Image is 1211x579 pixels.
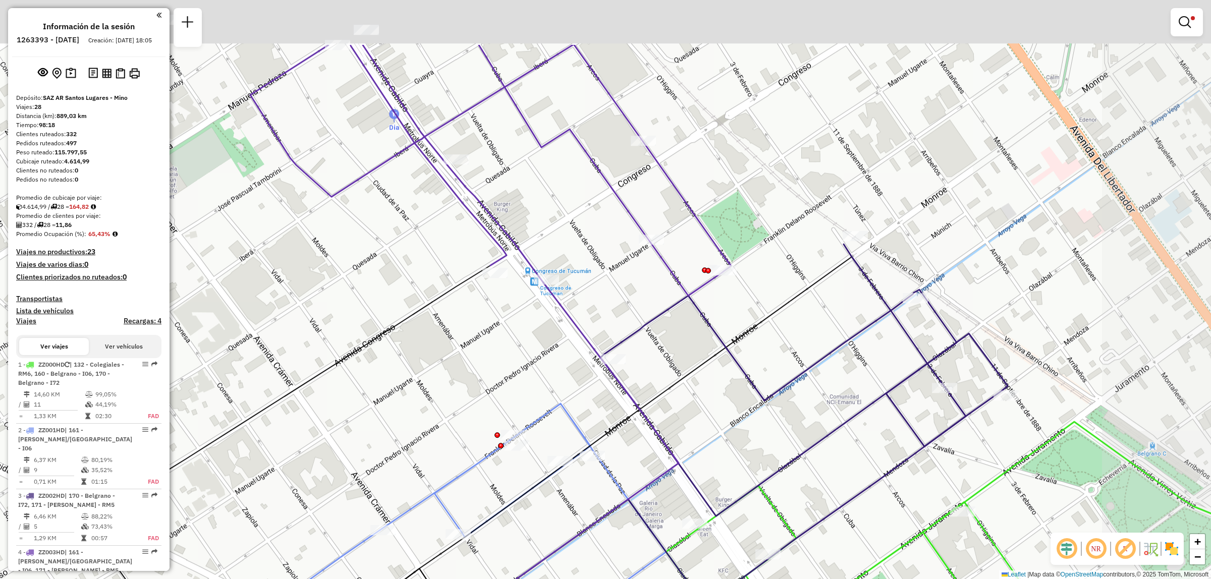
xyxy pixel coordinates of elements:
[18,361,124,386] span: | 132 - Colegiales - RM6, 160 - Belgrano - I06, 170 - Belgrano - I72
[37,222,43,228] i: Viajes
[91,204,96,210] i: Meta de cubicaje/viaje: 224,18 Diferencia: -59,36
[142,492,148,498] em: Opciones
[18,426,132,452] span: | 161 - [PERSON_NAME]/[GEOGRAPHIC_DATA] - I06
[24,391,30,397] i: Distancia (km)
[16,204,22,210] i: Cubicaje ruteado
[85,401,93,408] i: % Cubicaje en uso
[87,247,95,256] strong: 23
[151,361,157,367] em: Ruta exportada
[34,103,41,110] strong: 28
[142,427,148,433] em: Opciones
[43,22,135,31] h4: Información de la sesión
[91,533,135,543] td: 00:57
[18,411,23,421] td: =
[75,166,78,174] strong: 0
[16,222,22,228] i: Clientes
[135,477,159,487] td: FAD
[1061,571,1104,578] a: OpenStreetMap
[18,548,132,574] span: 4 -
[64,66,78,81] button: Sugerencias de ruteo
[16,130,161,139] div: Clientes ruteados:
[85,391,93,397] i: % Peso en uso
[33,511,81,522] td: 6,46 KM
[1191,16,1195,20] span: Filtro Ativo
[33,477,81,487] td: 0,71 KM
[137,411,159,421] td: FAD
[33,533,81,543] td: 1,29 KM
[142,361,148,367] em: Opciones
[1194,550,1201,563] span: −
[1142,541,1159,557] img: Flujo de la calle
[95,389,137,399] td: 99,05%
[135,533,159,543] td: FAD
[54,148,87,156] strong: 115.797,55
[33,455,81,465] td: 6,37 KM
[84,36,156,45] div: Creación: [DATE] 18:05
[16,260,161,269] h4: Viajes de varios dias:
[16,307,161,315] h4: Lista de vehículos
[178,12,198,35] a: Nueva sesión y búsqueda
[16,230,86,238] span: Promedio Ocupación (%):
[123,272,127,281] strong: 0
[89,338,158,355] button: Ver vehículos
[38,548,65,556] span: ZZ003HD
[16,102,161,111] div: Viajes:
[1002,571,1026,578] a: Leaflet
[81,535,86,541] i: Tiempo en ruta
[1164,541,1180,557] img: Mostrar / Ocultar sectores
[33,389,85,399] td: 14,60 KM
[88,230,111,238] strong: 65,43%
[33,411,85,421] td: 1,33 KM
[81,524,89,530] i: % Cubicaje en uso
[33,399,85,410] td: 11
[16,111,161,121] div: Distancia (km):
[16,121,161,130] div: Tiempo:
[142,549,148,555] em: Opciones
[66,130,77,138] strong: 332
[24,524,30,530] i: Clientes
[50,66,64,81] button: Centro del mapa en el depósito o punto de apoyo
[38,361,65,368] span: ZZ000HD
[1055,537,1079,561] span: Ocultar desplazamiento
[18,361,124,386] span: 1 -
[24,467,30,473] i: Clientes
[39,121,55,129] strong: 98:18
[16,175,161,184] div: Pedidos no ruteados:
[1084,537,1108,561] span: Ocultar NR
[38,492,65,499] span: ZZ002HD
[16,295,161,303] h4: Transportistas
[1190,534,1205,549] a: Zoom in
[16,317,36,325] a: Viajes
[57,112,87,120] strong: 889,03 km
[17,35,79,44] h6: 1263393 - [DATE]
[91,455,135,465] td: 80,19%
[81,513,89,519] i: % Peso en uso
[151,427,157,433] em: Ruta exportada
[100,66,114,80] button: Indicadores de ruteo por viaje
[16,157,161,166] div: Cubicaje ruteado:
[50,204,57,210] i: Viajes
[38,426,65,434] span: ZZ001HD
[33,522,81,532] td: 5
[124,317,161,325] h4: Recargas: 4
[91,465,135,475] td: 35,52%
[18,522,23,532] td: /
[18,465,23,475] td: /
[91,522,135,532] td: 73,43%
[1194,535,1201,548] span: +
[16,273,161,281] h4: Clientes priorizados no ruteados:
[18,399,23,410] td: /
[16,148,161,157] div: Peso ruteado:
[999,570,1211,579] div: Map data © contributors,© 2025 TomTom, Microsoft
[85,413,90,419] i: Tiempo en ruta
[18,492,115,508] span: | 170 - Belgrano - I72, 171 - [PERSON_NAME] - RM5
[81,479,86,485] i: Tiempo en ruta
[81,457,89,463] i: % Peso en uso
[16,93,161,102] div: Depósito:
[86,66,100,81] button: Log de desbloqueo de sesión
[151,549,157,555] em: Ruta exportada
[18,533,23,543] td: =
[65,362,70,368] i: Vehículo ya utilizado en esta sesión
[1027,571,1029,578] span: |
[16,193,161,202] div: Promedio de cubicaje por viaje:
